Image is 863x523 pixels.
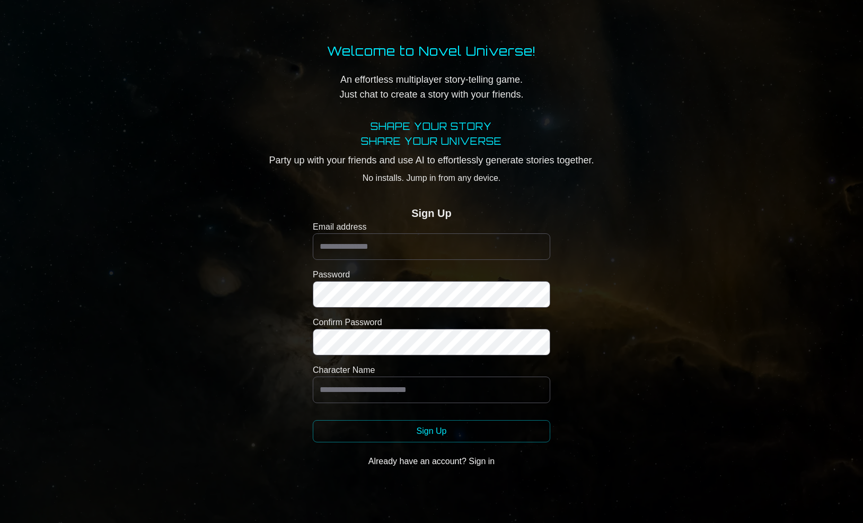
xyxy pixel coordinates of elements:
[269,119,594,134] h1: SHAPE YOUR STORY
[269,153,594,168] p: Party up with your friends and use AI to effortlessly generate stories together.
[313,364,550,377] label: Character Name
[269,134,594,149] h2: SHARE YOUR UNIVERSE
[313,316,550,329] label: Confirm Password
[313,420,550,442] button: Sign Up
[313,221,550,233] label: Email address
[269,172,594,185] p: No installs. Jump in from any device.
[313,451,550,472] button: Already have an account? Sign in
[411,206,452,221] h2: Sign Up
[327,72,536,102] p: An effortless multiplayer story-telling game. Just chat to create a story with your friends.
[327,42,536,59] h1: Welcome to Novel Universe!
[313,268,550,281] label: Password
